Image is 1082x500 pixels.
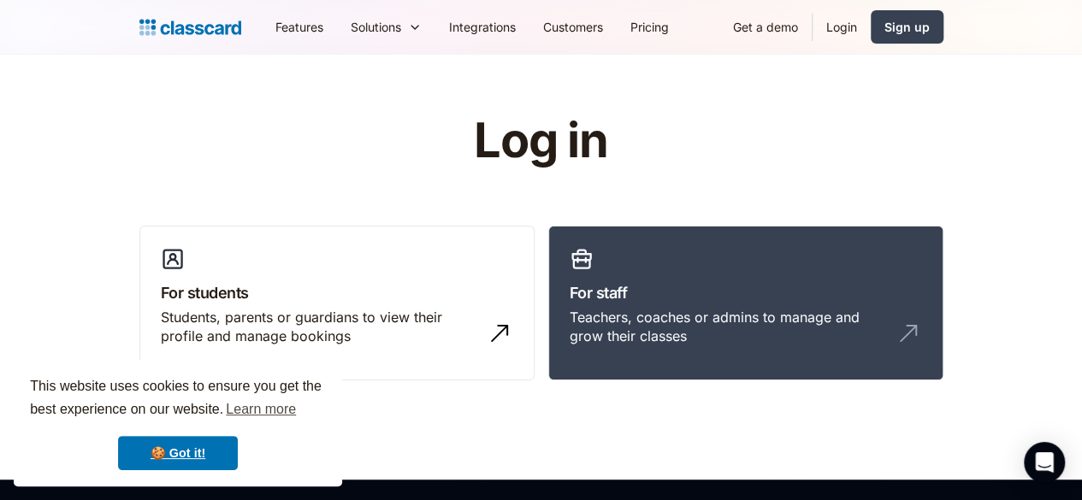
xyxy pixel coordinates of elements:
[118,436,238,470] a: dismiss cookie message
[871,10,943,44] a: Sign up
[139,15,241,39] a: home
[262,8,337,46] a: Features
[161,281,513,304] h3: For students
[529,8,617,46] a: Customers
[884,18,930,36] div: Sign up
[617,8,683,46] a: Pricing
[161,308,479,346] div: Students, parents or guardians to view their profile and manage bookings
[269,115,813,168] h1: Log in
[719,8,812,46] a: Get a demo
[351,18,401,36] div: Solutions
[30,376,326,422] span: This website uses cookies to ensure you get the best experience on our website.
[435,8,529,46] a: Integrations
[548,226,943,381] a: For staffTeachers, coaches or admins to manage and grow their classes
[1024,442,1065,483] div: Open Intercom Messenger
[570,308,888,346] div: Teachers, coaches or admins to manage and grow their classes
[337,8,435,46] div: Solutions
[139,226,535,381] a: For studentsStudents, parents or guardians to view their profile and manage bookings
[223,397,299,422] a: learn more about cookies
[813,8,871,46] a: Login
[570,281,922,304] h3: For staff
[14,360,342,486] div: cookieconsent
